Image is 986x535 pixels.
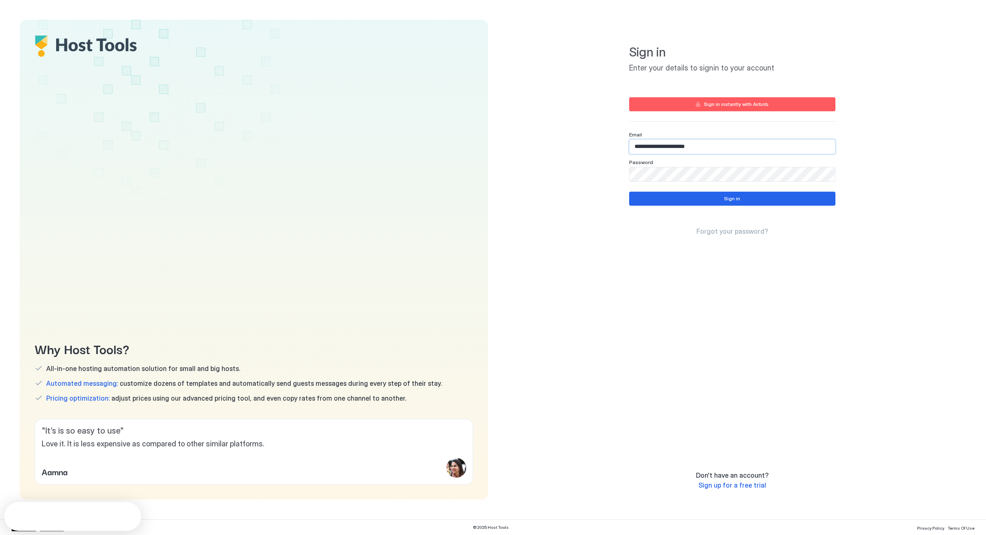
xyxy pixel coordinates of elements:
span: Pricing optimization: [46,394,110,402]
span: Love it. It is less expensive as compared to other similar platforms. [42,439,466,449]
span: Privacy Policy [917,526,944,530]
input: Input Field [630,167,835,181]
span: © 2025 Host Tools [473,525,509,530]
span: Don't have an account? [696,471,769,479]
span: " It’s is so easy to use " [42,426,466,436]
a: Privacy Policy [917,523,944,532]
span: Email [629,131,642,138]
span: Aamna [42,465,68,478]
span: Why Host Tools? [35,339,473,358]
div: Sign in instantly with Airbnb [704,101,769,108]
span: Sign in [629,45,835,60]
span: Automated messaging: [46,379,118,387]
span: customize dozens of templates and automatically send guests messages during every step of their s... [46,379,442,387]
span: Terms Of Use [948,526,974,530]
div: Sign in [724,195,740,202]
span: Password [629,159,653,165]
button: Sign in instantly with Airbnb [629,97,835,111]
div: profile [446,458,466,478]
button: Sign in [629,192,835,206]
a: Forgot your password? [696,227,768,236]
input: Input Field [630,140,835,154]
iframe: Intercom live chat discovery launcher [4,502,141,531]
span: adjust prices using our advanced pricing tool, and even copy rates from one channel to another. [46,394,406,402]
a: Terms Of Use [948,523,974,532]
iframe: Intercom live chat [8,507,28,527]
a: Sign up for a free trial [698,481,766,490]
span: All-in-one hosting automation solution for small and big hosts. [46,364,240,373]
span: Enter your details to signin to your account [629,63,835,73]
